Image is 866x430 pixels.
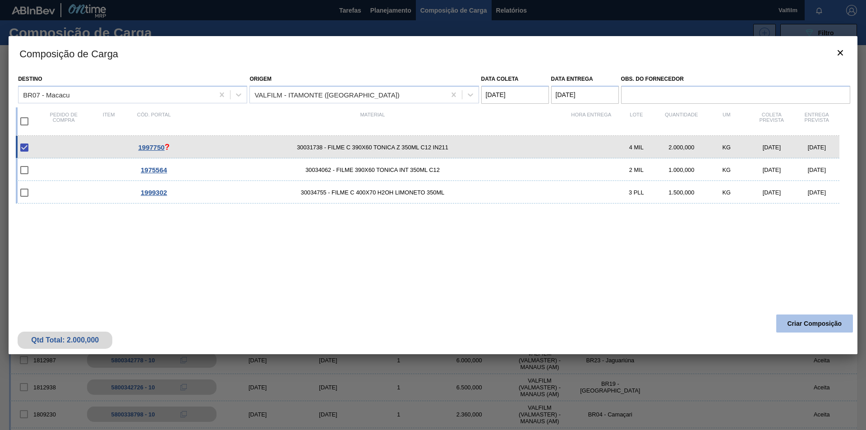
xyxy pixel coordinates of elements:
input: dd/mm/yyyy [481,86,549,104]
label: Origem [249,76,272,82]
div: 2 MIL [614,166,659,173]
div: 4 MIL [614,144,659,151]
div: Qtd Total: 2.000,000 [24,336,106,344]
label: Data coleta [481,76,519,82]
span: 30031738 - FILME C 390X60 TONICA Z 350ML C12 IN211 [176,144,569,151]
div: 2.000,000 [659,144,704,151]
div: Entrega Prevista [794,112,839,131]
div: Quantidade [659,112,704,131]
span: 30034062 - FILME 390X60 TONICA INT 350ML C12 [176,166,569,173]
div: Ir para o Pedido [131,189,176,196]
div: VALFILM - ITAMONTE ([GEOGRAPHIC_DATA]) [254,91,399,98]
div: [DATE] [794,166,839,173]
div: KG [704,166,749,173]
div: Ir para o Pedido [131,166,176,174]
div: BR07 - Macacu [23,91,69,98]
div: Pedido em Negociação Emergencial [131,143,176,152]
button: Criar Composição [776,314,853,333]
div: [DATE] [749,144,794,151]
div: 1.500,000 [659,189,704,196]
div: Cód. Portal [131,112,176,131]
div: KG [704,189,749,196]
div: Material [176,112,569,131]
label: Destino [18,76,42,82]
div: [DATE] [749,189,794,196]
span: 1999302 [141,189,167,196]
span: 1997750 [138,143,165,151]
span: ? [165,143,170,152]
div: UM [704,112,749,131]
span: 1975564 [141,166,167,174]
h3: Composição de Carga [9,36,857,70]
div: 1.000,000 [659,166,704,173]
input: dd/mm/yyyy [551,86,619,104]
span: 30034755 - FILME C 400X70 H2OH LIMONETO 350ML [176,189,569,196]
div: Coleta Prevista [749,112,794,131]
div: [DATE] [794,144,839,151]
div: 3 PLL [614,189,659,196]
label: Data entrega [551,76,593,82]
div: Item [86,112,131,131]
div: [DATE] [749,166,794,173]
div: Lote [614,112,659,131]
div: [DATE] [794,189,839,196]
div: KG [704,144,749,151]
div: Hora Entrega [569,112,614,131]
label: Obs. do Fornecedor [621,73,850,86]
div: Pedido de compra [41,112,86,131]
